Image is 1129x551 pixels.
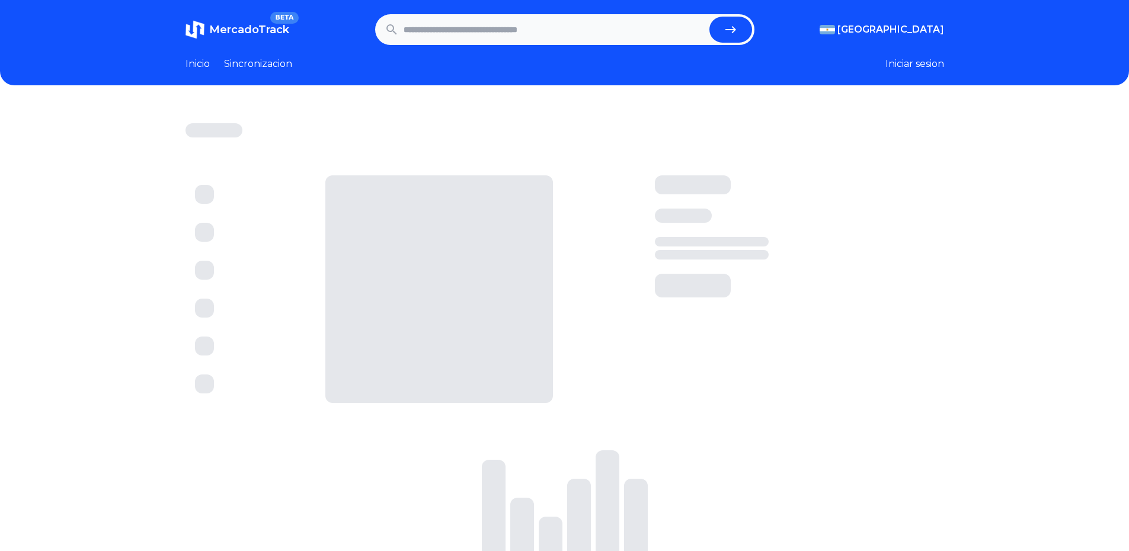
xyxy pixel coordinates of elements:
[185,57,210,71] a: Inicio
[224,57,292,71] a: Sincronizacion
[885,57,944,71] button: Iniciar sesion
[270,12,298,24] span: BETA
[837,23,944,37] span: [GEOGRAPHIC_DATA]
[185,20,289,39] a: MercadoTrackBETA
[820,25,835,34] img: Argentina
[209,23,289,36] span: MercadoTrack
[820,23,944,37] button: [GEOGRAPHIC_DATA]
[185,20,204,39] img: MercadoTrack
